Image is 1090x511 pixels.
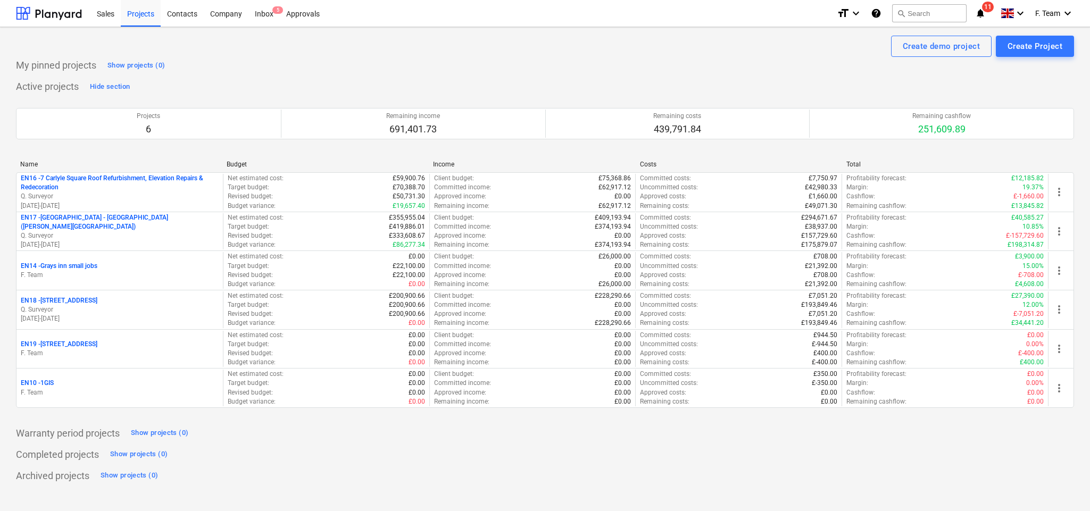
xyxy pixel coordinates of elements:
[16,80,79,93] p: Active projects
[1026,379,1044,388] p: 0.00%
[1015,280,1044,289] p: £4,608.00
[801,231,837,240] p: £157,729.60
[813,252,837,261] p: £708.00
[1027,370,1044,379] p: £0.00
[16,427,120,440] p: Warranty period projects
[1008,240,1044,249] p: £198,314.87
[21,379,54,388] p: EN10 - 1GIS
[21,305,219,314] p: Q. Surveyor
[850,7,862,20] i: keyboard_arrow_down
[228,202,276,211] p: Budget variance :
[227,161,425,168] div: Budget
[1053,264,1066,277] span: more_vert
[801,319,837,328] p: £193,849.46
[892,4,967,22] button: Search
[653,112,701,121] p: Remaining costs
[228,331,284,340] p: Net estimated cost :
[434,358,489,367] p: Remaining income :
[409,388,425,397] p: £0.00
[434,174,474,183] p: Client budget :
[1027,331,1044,340] p: £0.00
[228,174,284,183] p: Net estimated cost :
[105,57,168,74] button: Show projects (0)
[640,161,838,168] div: Costs
[801,300,837,309] p: £193,849.46
[107,60,165,72] div: Show projects (0)
[228,262,269,271] p: Target budget :
[434,349,486,358] p: Approved income :
[21,231,219,240] p: Q. Surveyor
[21,174,219,211] div: EN16 -7 Carlyle Square Roof Refurbishment, Elevation Repairs & RedecorationQ. Surveyor[DATE]-[DATE]
[846,280,906,289] p: Remaining cashflow :
[393,174,425,183] p: £59,900.76
[1018,349,1044,358] p: £-400.00
[805,262,837,271] p: £21,392.00
[640,370,691,379] p: Committed costs :
[16,470,89,482] p: Archived projects
[614,331,631,340] p: £0.00
[640,291,691,300] p: Committed costs :
[228,358,276,367] p: Budget variance :
[640,252,691,261] p: Committed costs :
[595,319,631,328] p: £228,290.66
[389,300,425,309] p: £200,900.66
[640,222,698,231] p: Uncommitted costs :
[1013,309,1044,319] p: £-7,051.20
[640,231,686,240] p: Approved costs :
[912,112,971,121] p: Remaining cashflow
[21,202,219,211] p: [DATE] - [DATE]
[846,379,868,388] p: Margin :
[434,192,486,201] p: Approved income :
[21,296,97,305] p: EN18 - [STREET_ADDRESS]
[228,370,284,379] p: Net estimated cost :
[434,262,491,271] p: Committed income :
[393,202,425,211] p: £19,657.40
[640,183,698,192] p: Uncommitted costs :
[1022,222,1044,231] p: 10.85%
[897,9,905,18] span: search
[640,358,689,367] p: Remaining costs :
[409,379,425,388] p: £0.00
[1061,7,1074,20] i: keyboard_arrow_down
[1027,388,1044,397] p: £0.00
[846,397,906,406] p: Remaining cashflow :
[389,213,425,222] p: £355,955.04
[434,240,489,249] p: Remaining income :
[386,112,440,121] p: Remaining income
[614,262,631,271] p: £0.00
[87,78,132,95] button: Hide section
[21,213,219,231] p: EN17 - [GEOGRAPHIC_DATA] - [GEOGRAPHIC_DATA] ([PERSON_NAME][GEOGRAPHIC_DATA])
[20,161,218,168] div: Name
[595,222,631,231] p: £374,193.94
[1011,319,1044,328] p: £34,441.20
[653,123,701,136] p: 439,791.84
[21,174,219,192] p: EN16 - 7 Carlyle Square Roof Refurbishment, Elevation Repairs & Redecoration
[228,213,284,222] p: Net estimated cost :
[434,388,486,397] p: Approved income :
[434,379,491,388] p: Committed income :
[228,192,273,201] p: Revised budget :
[128,425,191,442] button: Show projects (0)
[812,358,837,367] p: £-400.00
[1037,460,1090,511] iframe: Chat Widget
[393,271,425,280] p: £22,100.00
[640,240,689,249] p: Remaining costs :
[846,231,875,240] p: Cashflow :
[640,309,686,319] p: Approved costs :
[434,309,486,319] p: Approved income :
[228,349,273,358] p: Revised budget :
[903,39,980,53] div: Create demo project
[598,252,631,261] p: £26,000.00
[1053,225,1066,238] span: more_vert
[801,240,837,249] p: £175,879.07
[389,222,425,231] p: £419,886.01
[409,252,425,261] p: £0.00
[640,174,691,183] p: Committed costs :
[614,300,631,309] p: £0.00
[1053,186,1066,198] span: more_vert
[409,340,425,349] p: £0.00
[640,319,689,328] p: Remaining costs :
[846,174,906,183] p: Profitability forecast :
[809,291,837,300] p: £7,051.20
